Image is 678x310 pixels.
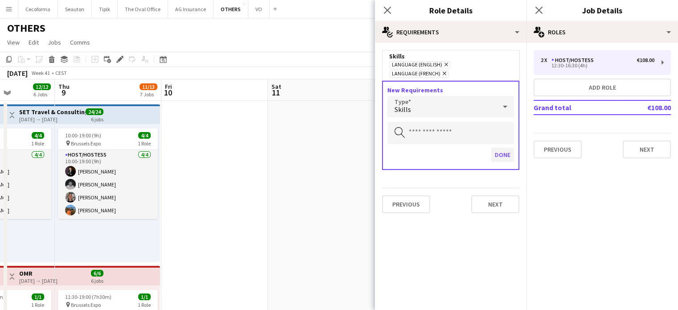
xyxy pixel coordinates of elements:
span: Brussels Expo [71,302,101,308]
button: VO [248,0,270,18]
td: €108.00 [618,100,671,115]
td: Grand total [534,100,618,115]
span: View [7,38,20,46]
span: Fri [165,83,172,91]
span: Week 41 [29,70,52,76]
h3: OMR [19,269,58,277]
app-job-card: 10:00-19:00 (9h)4/4 Brussels Expo1 RoleHost/Hostess4/410:00-19:00 (9h)[PERSON_NAME][PERSON_NAME][... [58,128,158,219]
span: Thu [58,83,70,91]
span: 1 Role [31,140,44,147]
span: Edit [29,38,39,46]
span: Language (French) [392,70,440,78]
div: €108.00 [637,57,654,63]
div: 12:30-16:30 (4h) [541,63,654,68]
div: 7 Jobs [140,91,157,98]
span: 10:00-19:00 (9h) [65,132,101,139]
button: Add role [534,79,671,96]
div: Host/Hostess [551,57,597,63]
span: Comms [70,38,90,46]
span: 1 Role [138,140,151,147]
button: Next [623,141,671,158]
div: 6 Jobs [33,91,50,98]
h3: New Requirements [387,86,514,94]
a: View [4,37,23,48]
button: Previous [382,195,430,213]
span: 10 [164,87,172,98]
div: Skills [389,52,512,60]
button: OTHERS [214,0,248,18]
div: [DATE] → [DATE] [19,277,58,284]
button: Seauton [58,0,92,18]
button: The Oval Office [118,0,168,18]
h3: Job Details [526,4,678,16]
span: 1 Role [31,302,44,308]
span: 11 [270,87,281,98]
a: Edit [25,37,42,48]
div: [DATE] [7,69,28,78]
a: Comms [66,37,94,48]
span: Skills [394,105,411,114]
span: 1/1 [32,293,44,300]
span: Jobs [48,38,61,46]
span: 11:30-19:00 (7h30m) [65,293,111,300]
span: 24/24 [86,108,103,115]
span: Language (English) [392,62,442,69]
button: AG Insurance [168,0,214,18]
button: Previous [534,141,582,158]
span: 1/1 [138,293,151,300]
span: 9 [57,87,70,98]
h3: Role Details [375,4,526,16]
div: 2 x [541,57,551,63]
span: Sat [271,83,281,91]
div: CEST [55,70,67,76]
span: 12/12 [33,83,51,90]
span: 6/6 [91,270,103,277]
h3: SET Travel & Consulting GmbH [19,108,86,116]
button: Cecoforma [18,0,58,18]
span: Brussels Expo [71,140,101,147]
span: 4/4 [32,132,44,139]
span: 11/13 [140,83,157,90]
div: 6 jobs [91,115,103,123]
span: 4/4 [138,132,151,139]
a: Jobs [44,37,65,48]
div: Roles [526,21,678,43]
div: Requirements [375,21,526,43]
h1: OTHERS [7,21,45,35]
button: Next [471,195,519,213]
div: [DATE] → [DATE] [19,116,86,123]
app-card-role: Host/Hostess4/410:00-19:00 (9h)[PERSON_NAME][PERSON_NAME][PERSON_NAME][PERSON_NAME] [58,150,158,219]
span: 1 Role [138,302,151,308]
button: Tipik [92,0,118,18]
button: Done [491,148,514,162]
div: 6 jobs [91,277,103,284]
